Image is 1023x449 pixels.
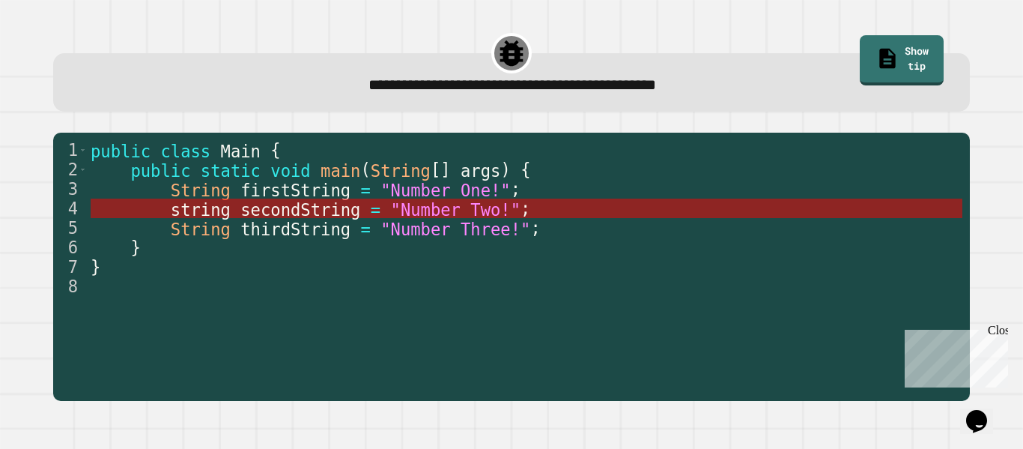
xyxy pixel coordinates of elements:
[53,179,88,199] div: 3
[53,160,88,179] div: 2
[380,180,511,199] span: "Number One!"
[53,199,88,218] div: 4
[960,389,1008,434] iframe: chat widget
[53,218,88,238] div: 5
[130,160,190,180] span: public
[91,141,151,160] span: public
[160,141,210,160] span: class
[240,180,350,199] span: firstString
[171,199,231,219] span: string
[53,257,88,277] div: 7
[391,199,521,219] span: "Number Two!"
[79,160,87,179] span: Toggle code folding, rows 2 through 6
[79,140,87,160] span: Toggle code folding, rows 1 through 7
[53,238,88,257] div: 6
[380,219,530,238] span: "Number Three!"
[360,180,370,199] span: =
[371,160,431,180] span: String
[899,324,1008,388] iframe: chat widget
[860,35,944,85] a: Show tip
[371,199,380,219] span: =
[360,219,370,238] span: =
[53,140,88,160] div: 1
[240,219,350,238] span: thirdString
[171,219,231,238] span: String
[221,141,261,160] span: Main
[240,199,360,219] span: secondString
[270,160,310,180] span: void
[53,277,88,296] div: 8
[461,160,500,180] span: args
[6,6,103,95] div: Chat with us now!Close
[171,180,231,199] span: String
[321,160,360,180] span: main
[201,160,261,180] span: static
